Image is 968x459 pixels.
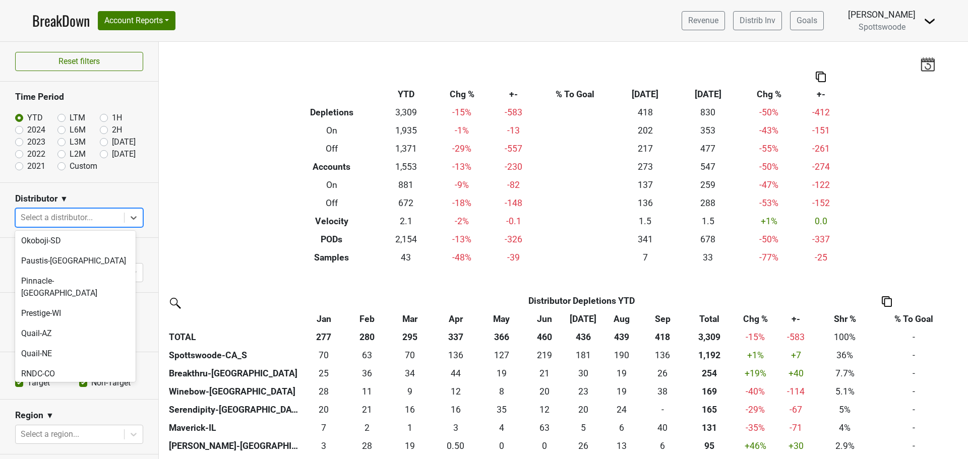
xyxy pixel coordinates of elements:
div: 44 [434,367,478,380]
td: 7 [614,248,677,267]
td: -583 [492,103,536,121]
td: 3.42 [302,437,345,455]
th: Depletions [284,103,380,121]
th: 337 [432,328,480,346]
td: -13 % [433,230,492,248]
div: 21 [525,367,564,380]
td: 477 [677,140,740,158]
div: 9 [391,385,429,398]
td: 36% [818,346,872,364]
div: +7 [776,349,815,362]
th: 168.582 [682,382,737,401]
td: - [872,401,956,419]
td: -2 % [433,212,492,230]
img: last_updated_date [920,57,935,71]
td: 0 [480,437,523,455]
div: 2 [348,421,386,434]
th: 254.011 [682,364,737,382]
th: 280 [345,328,389,346]
th: +- [492,85,536,103]
td: -337 [799,230,843,248]
div: 3 [434,421,478,434]
span: -15% [746,332,765,342]
div: 131 [685,421,735,434]
th: 460 [523,328,567,346]
td: -152 [799,194,843,212]
div: 26 [646,367,680,380]
div: 26 [569,439,598,452]
div: 30 [569,367,598,380]
td: 11.75 [432,382,480,401]
td: 4% [818,419,872,437]
a: Revenue [682,11,725,30]
td: 44.251 [432,364,480,382]
th: % To Goal [536,85,614,103]
th: 295 [388,328,432,346]
th: Total: activate to sort column ascending [682,310,737,328]
th: YTD [380,85,433,103]
td: 62.583 [523,419,567,437]
td: -13 [492,121,536,140]
th: 277 [302,328,345,346]
td: -148 [492,194,536,212]
td: 2,154 [380,230,433,248]
td: 0 [523,437,567,455]
div: 20 [525,385,564,398]
img: filter [166,294,183,310]
td: 1,371 [380,140,433,158]
td: -18 % [433,194,492,212]
th: 3,309 [682,328,737,346]
td: 217 [614,140,677,158]
th: 130.833 [682,419,737,437]
td: 100% [818,328,872,346]
div: 7 [305,421,343,434]
th: TOTAL [166,328,302,346]
div: 20 [305,403,343,416]
td: 0.5 [432,437,480,455]
div: Quail-NE [15,344,136,364]
th: 439 [600,328,643,346]
label: L2M [70,148,86,160]
th: &nbsp;: activate to sort column ascending [166,310,302,328]
div: 8 [482,385,521,398]
div: -67 [776,403,815,416]
label: 2H [112,124,122,136]
td: -55 % [740,140,799,158]
td: 353 [677,121,740,140]
td: 678 [677,230,740,248]
th: Chg %: activate to sort column ascending [737,310,774,328]
td: 29.837 [566,364,600,382]
label: LTM [70,112,85,124]
th: 436 [566,328,600,346]
th: Chg % [740,85,799,103]
td: -557 [492,140,536,158]
label: Custom [70,160,97,172]
div: - [646,403,680,416]
td: 2.1 [380,212,433,230]
td: 137 [614,176,677,194]
td: 12.33 [523,401,567,419]
th: On [284,176,380,194]
div: 20 [569,403,598,416]
td: 25.25 [302,364,345,382]
td: 136 [643,346,682,364]
div: 127 [482,349,521,362]
td: 219 [523,346,567,364]
div: 5 [569,421,598,434]
div: Pinnacle-[GEOGRAPHIC_DATA] [15,271,136,303]
div: -71 [776,421,815,434]
td: 38.25 [643,382,682,401]
div: 6 [646,439,680,452]
div: 0 [482,439,521,452]
td: - [872,328,956,346]
label: L6M [70,124,86,136]
th: [DATE] [614,85,677,103]
div: 16 [434,403,478,416]
td: 127 [480,346,523,364]
div: 19 [602,385,641,398]
td: 24.1 [600,401,643,419]
div: 70 [305,349,343,362]
td: 40 [643,419,682,437]
th: [DATE] [677,85,740,103]
td: 341 [614,230,677,248]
